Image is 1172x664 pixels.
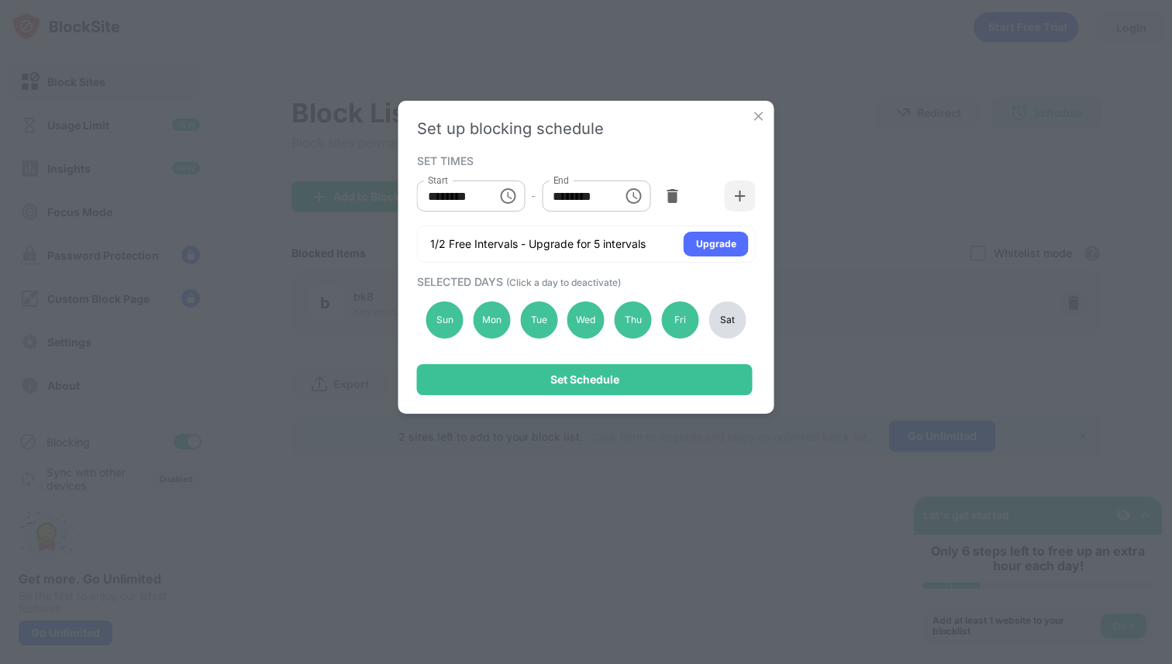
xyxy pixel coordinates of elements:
[426,301,464,339] div: Sun
[473,301,510,339] div: Mon
[567,301,605,339] div: Wed
[708,301,746,339] div: Sat
[428,174,448,187] label: Start
[696,236,736,252] div: Upgrade
[430,236,646,252] div: 1/2 Free Intervals - Upgrade for 5 intervals
[662,301,699,339] div: Fri
[531,188,536,205] div: -
[506,277,621,288] span: (Click a day to deactivate)
[417,119,756,138] div: Set up blocking schedule
[615,301,652,339] div: Thu
[751,108,767,124] img: x-button.svg
[520,301,557,339] div: Tue
[618,181,649,212] button: Choose time, selected time is 1:00 PM
[417,275,752,288] div: SELECTED DAYS
[492,181,523,212] button: Choose time, selected time is 12:00 AM
[550,373,619,386] div: Set Schedule
[417,154,752,167] div: SET TIMES
[553,174,569,187] label: End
